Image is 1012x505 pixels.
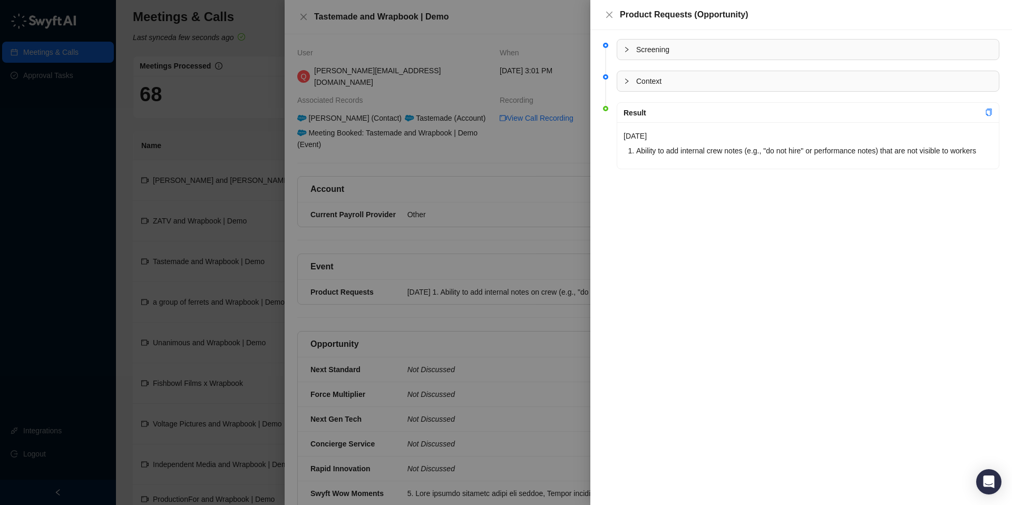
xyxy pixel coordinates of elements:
div: Product Requests (Opportunity) [620,8,999,21]
span: copy [985,109,992,116]
div: Screening [617,40,999,60]
div: Context [617,71,999,91]
div: Result [624,107,985,119]
span: Screening [636,44,992,55]
button: Close [603,8,616,21]
div: Open Intercom Messenger [976,469,1001,494]
p: [DATE] [624,129,992,143]
li: Ability to add internal crew notes (e.g., "do not hire" or performance notes) that are not visibl... [636,143,992,158]
span: collapsed [624,46,630,53]
span: Context [636,75,992,87]
span: collapsed [624,78,630,84]
span: close [605,11,614,19]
